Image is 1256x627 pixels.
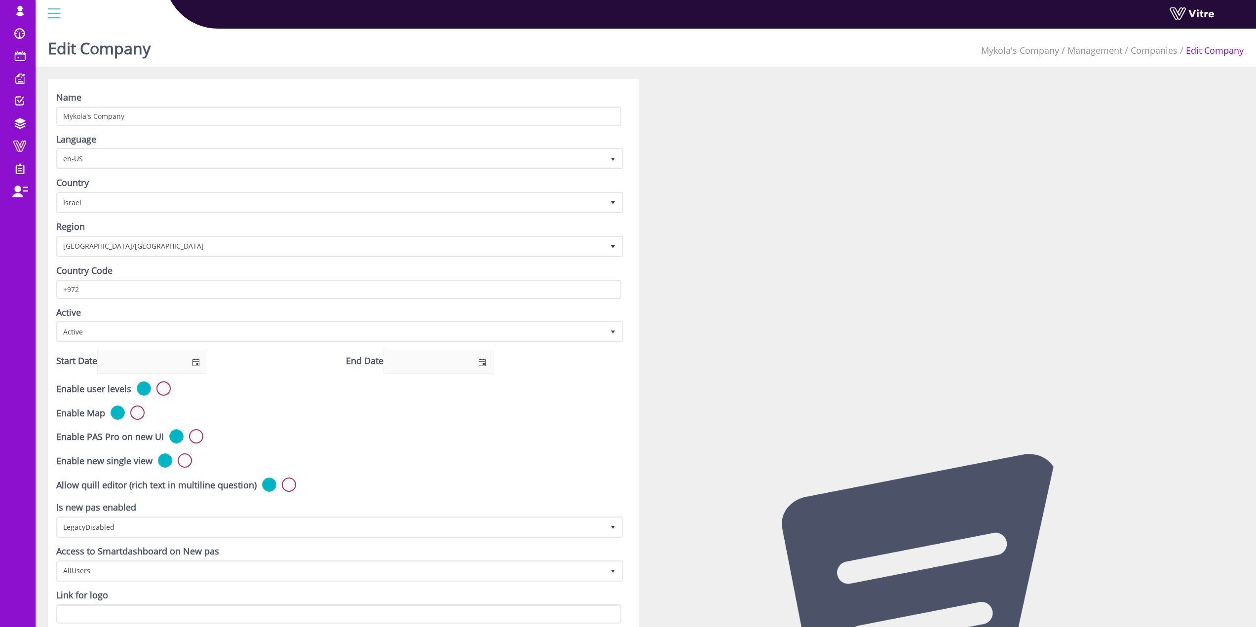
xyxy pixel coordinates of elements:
label: Country [56,177,89,189]
span: LegacyDisabled [58,518,604,536]
label: Language [56,133,96,146]
span: AllUsers [58,562,604,580]
span: select [184,350,207,373]
label: End Date [346,355,383,368]
li: Management [1059,44,1122,57]
label: Active [56,306,81,319]
span: select [604,193,622,211]
span: Active [58,323,604,340]
span: select [604,518,622,536]
label: Is new pas enabled [56,501,136,514]
span: select [604,323,622,340]
span: select [604,237,622,255]
span: en-US [58,149,604,167]
span: [GEOGRAPHIC_DATA]/[GEOGRAPHIC_DATA] [58,237,604,255]
label: Enable new single view [56,455,152,468]
a: Companies [1131,44,1178,56]
span: select [470,350,493,373]
label: Name [56,91,81,104]
label: Allow quill editor (rich text in multiline question) [56,479,257,492]
h1: Edit Company [48,25,151,67]
li: Edit Company [1178,44,1244,57]
label: Access to Smartdashboard on New pas [56,545,219,558]
label: Region [56,221,85,233]
label: Enable Map [56,407,105,420]
a: Mykola's Company [981,44,1059,56]
label: Enable user levels [56,383,131,396]
label: Country Code [56,264,113,277]
label: Link for logo [56,589,108,602]
span: select [604,562,622,580]
span: select [604,149,622,167]
label: Start Date [56,355,97,368]
span: Israel [58,193,604,211]
label: Enable PAS Pro on new UI [56,431,164,443]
